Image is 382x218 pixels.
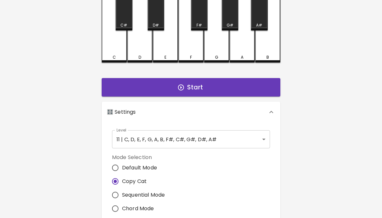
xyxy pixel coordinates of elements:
div: D [139,55,141,61]
div: D# [153,23,159,29]
div: G# [227,23,233,29]
span: Copy Cat [122,178,147,186]
div: 11 | C, D, E, F, G, A, B, F#, C#, G#, D#, A# [112,131,270,149]
div: F# [197,23,202,29]
div: G [215,55,218,61]
p: 🎛️ Settings [107,109,136,116]
div: F [190,55,192,61]
div: B [266,55,269,61]
div: A# [256,23,262,29]
div: A [241,55,243,61]
div: C# [120,23,127,29]
div: C [113,55,116,61]
label: Mode Selection [112,154,170,161]
span: Chord Mode [122,205,154,213]
span: Sequential Mode [122,191,165,199]
button: Start [102,78,280,97]
div: E [164,55,166,61]
label: Level [117,128,127,133]
div: 🎛️ Settings [102,102,280,123]
span: Default Mode [122,164,157,172]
